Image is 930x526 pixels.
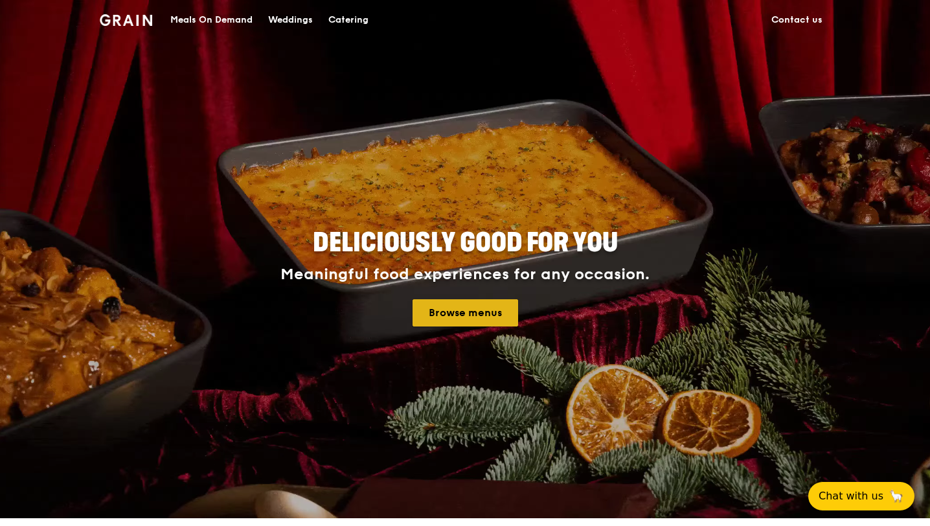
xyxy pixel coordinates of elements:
span: Deliciously good for you [313,227,618,258]
a: Contact us [764,1,830,40]
img: Grain [100,14,152,26]
div: Meaningful food experiences for any occasion. [232,266,698,284]
a: Browse menus [413,299,518,326]
div: Meals On Demand [170,1,253,40]
div: Catering [328,1,369,40]
div: Weddings [268,1,313,40]
a: Weddings [260,1,321,40]
button: Chat with us🦙 [808,482,914,510]
span: 🦙 [889,488,904,504]
span: Chat with us [819,488,883,504]
a: Catering [321,1,376,40]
